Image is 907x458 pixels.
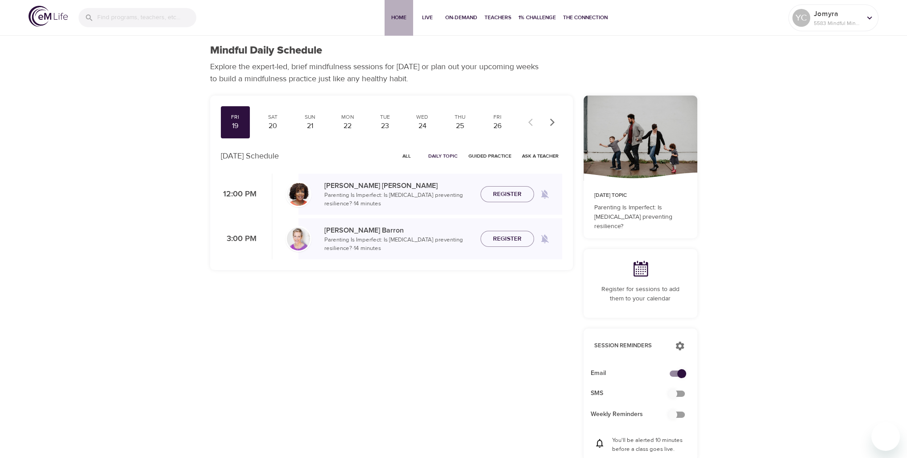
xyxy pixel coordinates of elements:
span: Email [591,369,676,378]
div: 22 [336,121,359,131]
div: 20 [261,121,284,131]
span: Daily Topic [428,152,458,160]
button: Register [480,186,534,203]
button: Ask a Teacher [518,149,562,163]
div: 19 [224,121,247,131]
p: 5583 Mindful Minutes [814,19,861,27]
div: 25 [449,121,471,131]
div: YC [792,9,810,27]
span: Teachers [485,13,511,22]
p: 3:00 PM [221,233,257,245]
span: Register [493,189,522,200]
span: Home [388,13,410,22]
p: Parenting Is Imperfect: Is [MEDICAL_DATA] preventing resilience? · 14 minutes [324,236,473,253]
span: Remind me when a class goes live every Friday at 12:00 PM [534,183,555,205]
p: Parenting Is Imperfect: Is [MEDICAL_DATA] preventing resilience? [594,203,687,231]
div: Sat [261,113,284,121]
p: Jomyra [814,8,861,19]
div: Wed [411,113,434,121]
div: 24 [411,121,434,131]
p: Explore the expert-led, brief mindfulness sessions for [DATE] or plan out your upcoming weeks to ... [210,61,545,85]
img: logo [29,6,68,27]
div: Thu [449,113,471,121]
button: Daily Topic [425,149,461,163]
div: Mon [336,113,359,121]
p: 12:00 PM [221,188,257,200]
iframe: Button to launch messaging window [871,422,900,451]
span: Weekly Reminders [591,410,676,419]
p: [DATE] Topic [594,192,687,200]
input: Find programs, teachers, etc... [97,8,196,27]
span: The Connection [563,13,608,22]
p: Session Reminders [594,341,666,350]
p: You'll be alerted 10 minutes before a class goes live. [612,436,687,454]
h1: Mindful Daily Schedule [210,44,322,57]
span: SMS [591,389,676,398]
span: Register [493,233,522,245]
div: Fri [486,113,509,121]
p: [PERSON_NAME] Barron [324,225,473,236]
button: All [393,149,421,163]
span: Live [417,13,438,22]
div: 23 [374,121,396,131]
div: 21 [299,121,321,131]
img: kellyb.jpg [287,227,310,250]
span: All [396,152,418,160]
p: [DATE] Schedule [221,150,279,162]
img: Janet_Jackson-min.jpg [287,183,310,206]
button: Register [480,231,534,247]
p: Register for sessions to add them to your calendar [594,285,687,304]
span: Ask a Teacher [522,152,559,160]
div: Fri [224,113,247,121]
span: On-Demand [445,13,477,22]
p: Parenting Is Imperfect: Is [MEDICAL_DATA] preventing resilience? · 14 minutes [324,191,473,208]
div: 26 [486,121,509,131]
div: Sun [299,113,321,121]
p: [PERSON_NAME] [PERSON_NAME] [324,180,473,191]
span: Guided Practice [468,152,511,160]
span: Remind me when a class goes live every Friday at 3:00 PM [534,228,555,250]
button: Guided Practice [465,149,515,163]
div: Tue [374,113,396,121]
span: 1% Challenge [518,13,556,22]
